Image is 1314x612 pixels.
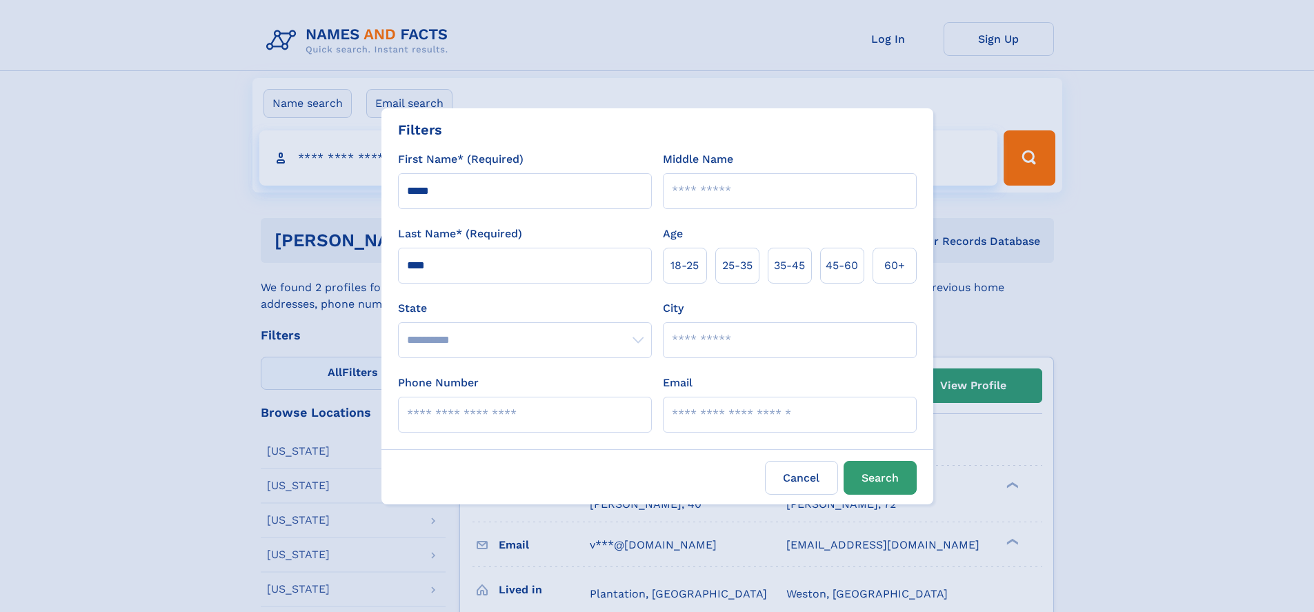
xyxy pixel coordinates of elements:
[765,461,838,495] label: Cancel
[398,226,522,242] label: Last Name* (Required)
[826,257,858,274] span: 45‑60
[663,151,733,168] label: Middle Name
[844,461,917,495] button: Search
[884,257,905,274] span: 60+
[398,151,524,168] label: First Name* (Required)
[663,300,684,317] label: City
[398,375,479,391] label: Phone Number
[670,257,699,274] span: 18‑25
[774,257,805,274] span: 35‑45
[398,300,652,317] label: State
[663,226,683,242] label: Age
[663,375,693,391] label: Email
[398,119,442,140] div: Filters
[722,257,753,274] span: 25‑35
